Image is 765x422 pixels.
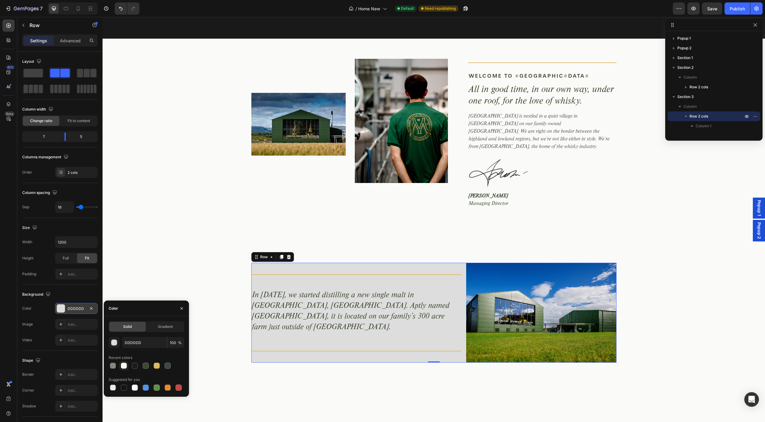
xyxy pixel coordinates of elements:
[677,65,693,71] span: Section 2
[725,2,750,15] button: Publish
[22,170,32,175] div: Order
[123,324,132,329] span: Solid
[149,273,359,317] h2: In [DATE], we started distilling a new single malt in [GEOGRAPHIC_DATA], [GEOGRAPHIC_DATA]. Aptly...
[68,322,96,327] div: Add...
[364,246,514,346] img: gempages_579512807838450197-7ecdf2dd-13c1-4bcc-b98a-6d0f1c116d15.jpg
[22,255,33,261] div: Height
[103,17,765,422] iframe: Design area
[22,271,36,277] div: Padding
[22,306,32,311] div: Color
[252,42,345,166] img: gempages_579512807838450197-0e93832a-f87f-4c93-b9a9-b9e7c4f7e40c.jpg
[68,170,96,175] div: 2 cols
[690,84,708,90] span: Row 2 cols
[55,237,97,248] input: Auto
[677,55,693,61] span: Section 1
[68,272,96,277] div: Add...
[366,183,513,191] p: Managing Director
[690,113,708,119] span: Row 2 cols
[22,239,32,245] div: Width
[5,111,15,116] div: Beta
[702,2,722,15] button: Save
[22,357,42,365] div: Shape
[22,204,29,210] div: Gap
[653,205,659,222] span: Popup 2
[683,74,697,80] span: Column
[68,338,96,343] div: Add...
[22,322,33,327] div: Image
[22,153,70,161] div: Columns management
[178,340,182,346] span: %
[22,58,43,66] div: Layout
[358,5,380,12] span: Home New
[22,388,34,393] div: Corner
[677,45,691,51] span: Popup 2
[68,404,96,409] div: Add...
[365,142,426,171] img: gempages_579512807838450197-edc50037-5203-462f-adc8-e1bc0906023b.png
[744,392,759,407] div: Open Intercom Messenger
[63,255,69,261] span: Full
[365,67,514,92] h2: All in good time, in our own way, under one roof, for the love of whisky.
[68,388,96,393] div: Add...
[366,177,405,182] strong: [PERSON_NAME]
[122,337,167,348] input: Eg: FFFFFF
[30,118,52,124] span: Change ratio
[22,337,32,343] div: Video
[22,105,54,114] div: Column width
[22,224,38,232] div: Size
[85,255,89,261] span: Fit
[158,324,173,329] span: Gradient
[677,94,694,100] span: Section 3
[68,306,85,311] div: DDDDDD
[22,189,58,197] div: Column spacing
[55,202,74,213] input: Auto
[425,6,456,11] span: Need republishing
[22,372,34,377] div: Border
[68,372,96,378] div: Add...
[30,22,81,29] p: Row
[401,6,414,11] span: Default
[40,5,43,12] p: 7
[702,133,709,139] span: Line
[355,5,357,12] span: /
[23,132,60,141] div: 7
[149,76,243,139] img: gempages_579512807838450197-1d95c2f0-cfa7-48b5-b569-514504f63a3c.jpg
[71,132,96,141] div: 5
[109,355,132,360] div: Recent colors
[677,35,691,41] span: Popup 1
[68,118,90,124] span: Fit to content
[653,183,659,199] span: Popup 1
[683,104,697,110] span: Column
[730,5,745,12] div: Publish
[6,65,15,70] div: 450
[366,96,513,134] p: [GEOGRAPHIC_DATA] is nestled in a quiet village in [GEOGRAPHIC_DATA] on our family owned [GEOGRAP...
[22,403,36,409] div: Shadow
[366,55,513,63] p: Welcome to [GEOGRAPHIC_DATA]
[156,237,166,243] div: Row
[30,37,47,44] p: Settings
[109,377,140,382] div: Suggested for you
[109,306,118,311] div: Color
[115,2,139,15] div: Undo/Redo
[60,37,81,44] p: Advanced
[2,2,45,15] button: 7
[696,123,711,129] span: Column 1
[22,290,52,299] div: Background
[707,6,717,11] span: Save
